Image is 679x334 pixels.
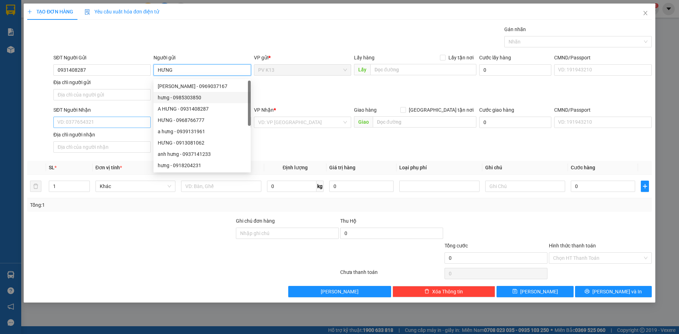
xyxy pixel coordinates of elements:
div: Người gửi [153,54,251,61]
div: CMND/Passport [554,54,651,61]
input: Cước giao hàng [479,117,551,128]
div: a hưng - 0939131961 [158,128,246,135]
div: HƯNG - 0913081062 [153,137,251,148]
span: VP Nhận [254,107,274,113]
span: save [512,289,517,294]
label: Gán nhãn [504,27,526,32]
div: VP gửi [254,54,351,61]
span: Định lượng [283,165,308,170]
span: Lấy [354,64,370,75]
input: 0 [329,181,394,192]
label: Cước giao hàng [479,107,514,113]
span: PV K13 [258,65,347,75]
span: [GEOGRAPHIC_DATA] tận nơi [406,106,476,114]
img: logo.jpg [9,9,44,44]
label: Ghi chú đơn hàng [236,218,275,224]
span: Giao hàng [354,107,377,113]
div: Địa chỉ người nhận [53,131,151,139]
span: [PERSON_NAME] và In [592,288,642,295]
div: anh hưng - 0937141233 [153,148,251,160]
div: SĐT Người Nhận [53,106,151,114]
th: Loại phụ phí [396,161,482,175]
div: hưng - 0918204231 [153,160,251,171]
b: GỬI : PV K13 [9,51,65,63]
button: deleteXóa Thông tin [393,286,495,297]
span: Giao [354,116,373,128]
span: plus [641,183,648,189]
th: Ghi chú [482,161,568,175]
button: [PERSON_NAME] [288,286,391,297]
div: A HƯNG - 0931408287 [153,103,251,115]
div: anh hưng - 0937141233 [158,150,246,158]
div: HƯNG - 0968766777 [153,115,251,126]
button: save[PERSON_NAME] [497,286,573,297]
span: delete [424,289,429,294]
input: Cước lấy hàng [479,64,551,76]
span: Giá trị hàng [329,165,355,170]
div: hưng - 0985303850 [158,94,246,101]
div: HƯNG - 0968766777 [158,116,246,124]
button: delete [30,181,41,192]
label: Hình thức thanh toán [549,243,596,248]
li: [STREET_ADDRESS][PERSON_NAME]. [GEOGRAPHIC_DATA], Tỉnh [GEOGRAPHIC_DATA] [66,17,296,26]
div: hưng - 0918204231 [158,162,246,169]
button: printer[PERSON_NAME] và In [575,286,652,297]
span: SL [49,165,54,170]
span: Khác [100,181,171,192]
span: Cước hàng [571,165,595,170]
div: A HƯNG - 0931408287 [158,105,246,113]
div: [PERSON_NAME] - 0969037167 [158,82,246,90]
input: Dọc đường [373,116,476,128]
button: Close [636,4,655,23]
span: Tổng cước [445,243,468,248]
span: Thu Hộ [340,218,356,224]
span: Yêu cầu xuất hóa đơn điện tử [85,9,159,14]
input: VD: Bàn, Ghế [181,181,261,192]
img: icon [85,9,90,15]
input: Địa chỉ của người nhận [53,141,151,153]
div: SĐT Người Gửi [53,54,151,61]
div: CMND/Passport [554,106,651,114]
div: Tổng: 1 [30,201,262,209]
div: a hưng - 0939131961 [153,126,251,137]
span: Xóa Thông tin [432,288,463,295]
span: [PERSON_NAME] [321,288,359,295]
span: kg [317,181,324,192]
button: plus [641,181,649,192]
span: Lấy tận nơi [446,54,476,61]
input: Ghi chú đơn hàng [236,228,339,239]
span: printer [585,289,590,294]
label: Cước lấy hàng [479,55,511,60]
span: [PERSON_NAME] [520,288,558,295]
div: Địa chỉ người gửi [53,78,151,86]
span: close [643,10,648,16]
span: Đơn vị tính [95,165,122,170]
li: Hotline: 1900 8153 [66,26,296,35]
span: plus [27,9,32,14]
div: QUANG HƯNG - 0969037167 [153,81,251,92]
div: hưng - 0985303850 [153,92,251,103]
span: TẠO ĐƠN HÀNG [27,9,73,14]
span: Lấy hàng [354,55,375,60]
div: Chưa thanh toán [339,268,444,281]
input: Địa chỉ của người gửi [53,89,151,100]
input: Dọc đường [370,64,476,75]
input: Ghi Chú [485,181,565,192]
div: HƯNG - 0913081062 [158,139,246,147]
